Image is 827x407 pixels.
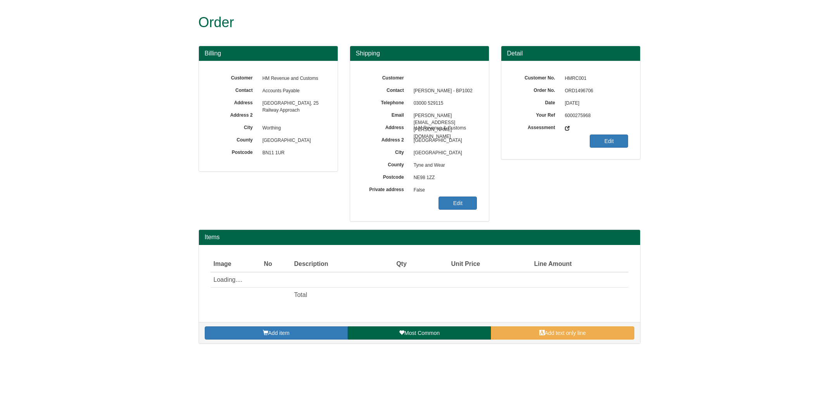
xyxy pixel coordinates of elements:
[259,122,326,135] span: Worthing
[199,15,611,30] h1: Order
[356,50,483,57] h3: Shipping
[410,257,483,272] th: Unit Price
[410,159,477,172] span: Tyne and Wear
[211,85,259,94] label: Contact
[211,135,259,143] label: County
[410,135,477,147] span: [GEOGRAPHIC_DATA]
[362,147,410,156] label: City
[590,135,628,148] a: Edit
[561,97,628,110] span: [DATE]
[259,147,326,159] span: BN11 1UR
[545,330,586,336] span: Add text only line
[410,97,477,110] span: 03000 529115
[205,234,634,241] h2: Items
[513,122,561,131] label: Assessment
[410,85,477,97] span: [PERSON_NAME] - BP1002
[362,159,410,168] label: County
[211,97,259,106] label: Address
[362,72,410,81] label: Customer
[439,197,477,210] a: Edit
[362,110,410,119] label: Email
[259,135,326,147] span: [GEOGRAPHIC_DATA]
[404,330,440,336] span: Most Common
[362,184,410,193] label: Private address
[410,172,477,184] span: NE98 1ZZ
[291,288,375,303] td: Total
[211,147,259,156] label: Postcode
[561,110,628,122] span: 6000275968
[362,172,410,181] label: Postcode
[410,122,477,135] span: H M Revenue & Customs
[513,85,561,94] label: Order No.
[483,257,575,272] th: Line Amount
[513,72,561,81] label: Customer No.
[561,85,628,97] span: ORD1496706
[205,50,332,57] h3: Billing
[362,97,410,106] label: Telephone
[211,257,261,272] th: Image
[268,330,290,336] span: Add item
[513,110,561,119] label: Your Ref
[259,72,326,85] span: HM Revenue and Customs
[259,85,326,97] span: Accounts Payable
[259,97,326,110] span: [GEOGRAPHIC_DATA], 25 Railway Approach
[513,97,561,106] label: Date
[362,122,410,131] label: Address
[362,135,410,143] label: Address 2
[410,110,477,122] span: [PERSON_NAME][EMAIL_ADDRESS][PERSON_NAME][DOMAIN_NAME]
[507,50,634,57] h3: Detail
[211,272,628,288] td: Loading....
[211,122,259,131] label: City
[362,85,410,94] label: Contact
[561,72,628,85] span: HMRC001
[410,147,477,159] span: [GEOGRAPHIC_DATA]
[291,257,375,272] th: Description
[261,257,291,272] th: No
[410,184,477,197] span: False
[211,110,259,119] label: Address 2
[375,257,410,272] th: Qty
[211,72,259,81] label: Customer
